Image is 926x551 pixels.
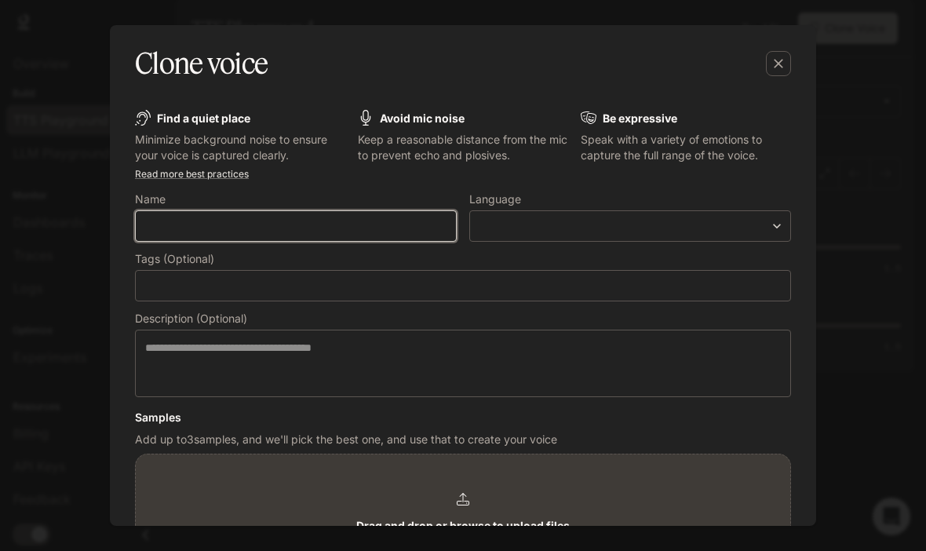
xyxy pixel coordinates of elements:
[581,132,791,163] p: Speak with a variety of emotions to capture the full range of the voice.
[135,44,268,83] h5: Clone voice
[135,132,345,163] p: Minimize background noise to ensure your voice is captured clearly.
[157,111,250,125] b: Find a quiet place
[135,168,249,180] a: Read more best practices
[135,432,791,447] p: Add up to 3 samples, and we'll pick the best one, and use that to create your voice
[135,313,247,324] p: Description (Optional)
[603,111,677,125] b: Be expressive
[356,519,570,532] b: Drag and drop or browse to upload files
[470,218,790,234] div: ​
[358,132,568,163] p: Keep a reasonable distance from the mic to prevent echo and plosives.
[380,111,465,125] b: Avoid mic noise
[469,194,521,205] p: Language
[135,254,214,265] p: Tags (Optional)
[135,194,166,205] p: Name
[135,410,791,425] h6: Samples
